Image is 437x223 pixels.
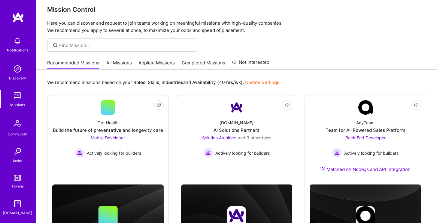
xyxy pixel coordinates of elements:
[192,79,243,85] b: Availability (40 hrs/wk)
[156,103,161,107] i: icon EyeClosed
[332,148,342,158] img: Actively looking for builders
[138,60,175,70] a: Applied Missions
[11,35,23,47] img: bell
[220,119,253,126] div: [DOMAIN_NAME]
[11,146,23,158] img: Invite
[285,103,290,107] i: icon EyeClosed
[87,150,141,156] span: Actively looking for builders
[97,119,119,126] div: Opt Health
[10,116,25,131] img: Community
[203,148,213,158] img: Actively looking for builders
[3,210,32,216] div: [DOMAIN_NAME]
[310,100,421,180] a: Company LogoAnyTeamTeam for AI-Powered Sales PlatformBack-End Developer Actively looking for buil...
[11,63,23,75] img: discovery
[11,198,23,210] img: guide book
[52,100,164,171] a: Opt HealthBuild the future of preventative and longevity careMobile Developer Actively looking fo...
[202,135,237,140] span: Solution Architect
[245,79,279,85] a: Update Settings
[162,79,183,85] b: Industries
[12,12,24,23] img: logo
[10,102,25,108] div: Missions
[181,100,293,171] a: Company Logo[DOMAIN_NAME]AI Solutions PartnersSolution Architect and 3 other rolesActively lookin...
[182,60,225,70] a: Completed Missions
[320,166,325,171] img: Ateam Purple Icon
[133,79,145,85] b: Roles
[14,175,21,181] img: tokens
[414,103,419,107] i: icon EyeClosed
[13,158,22,164] div: Invite
[47,79,279,85] p: We recommend missions based on your , , and .
[326,127,405,133] div: Team for AI-Powered Sales Platform
[215,150,270,156] span: Actively looking for builders
[52,42,59,49] i: icon SearchGrey
[47,6,426,13] h3: Mission Control
[91,135,125,140] span: Mobile Developer
[75,148,84,158] img: Actively looking for builders
[238,135,271,140] span: and 3 other roles
[358,100,373,115] img: Company Logo
[11,90,23,102] img: teamwork
[320,166,411,172] div: Matched on Node.js and API Integration
[356,119,375,126] div: AnyTeam
[47,60,99,70] a: Recommended Missions
[345,135,386,140] span: Back-End Developer
[214,127,259,133] div: AI Solutions Partners
[7,47,28,53] div: Notifications
[148,79,159,85] b: Skills
[106,60,132,70] a: All Missions
[8,131,27,137] div: Community
[344,150,399,156] span: Actively looking for builders
[53,127,163,133] div: Build the future of preventative and longevity care
[229,100,244,115] img: Company Logo
[232,59,269,70] a: Not Interested
[47,20,426,34] p: Here you can discover and request to join teams working on meaningful missions with high-quality ...
[59,42,193,48] input: Find Mission...
[11,183,24,189] div: Tokens
[9,75,26,81] div: Discovery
